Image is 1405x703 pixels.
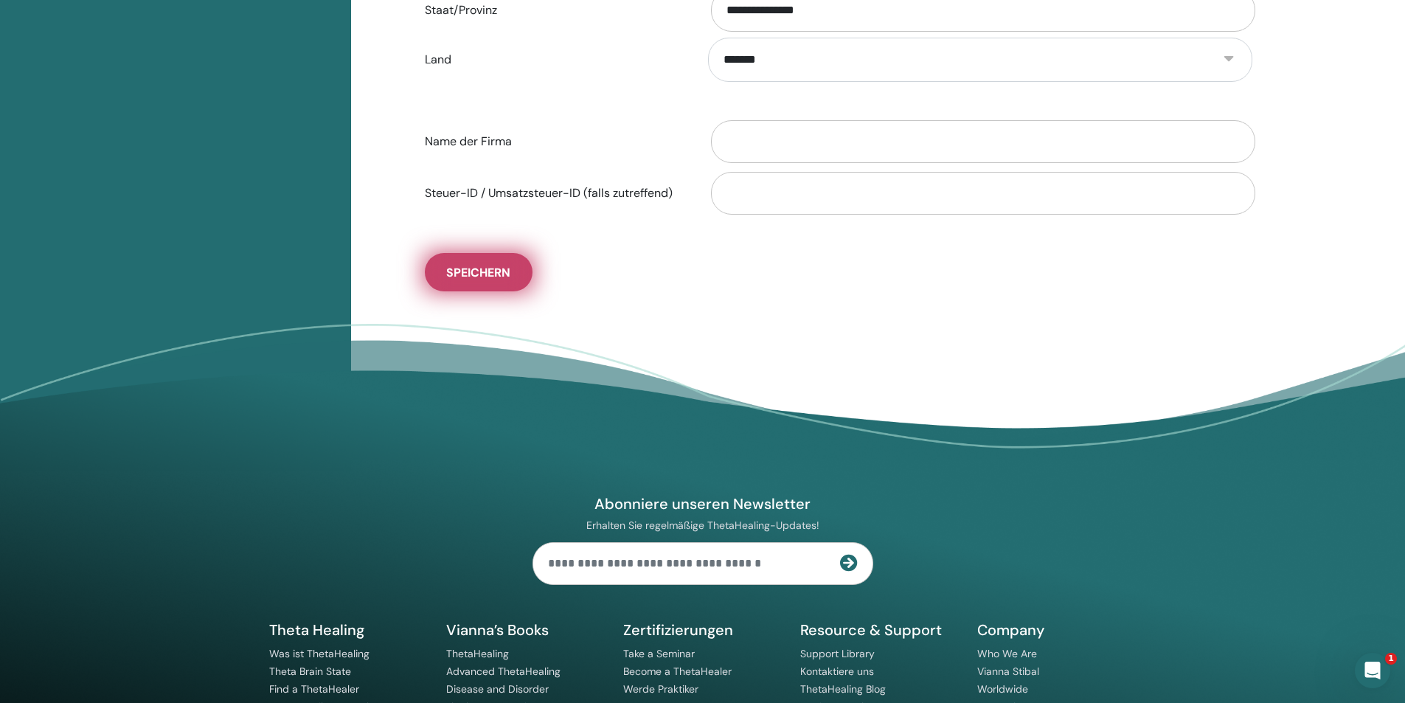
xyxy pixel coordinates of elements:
a: Find a ThetaHealer [269,682,359,696]
h5: Theta Healing [269,620,429,640]
a: Who We Are [977,647,1037,660]
a: Worldwide [977,682,1028,696]
h5: Zertifizierungen [623,620,783,640]
a: ThetaHealing [446,647,509,660]
a: Disease and Disorder [446,682,549,696]
h5: Vianna’s Books [446,620,606,640]
label: Steuer-ID / Umsatzsteuer-ID (falls zutreffend) [414,179,697,207]
button: Speichern [425,253,532,291]
span: 1 [1385,653,1397,665]
a: Kontaktiere uns [800,665,874,678]
p: Erhalten Sie regelmäßige ThetaHealing-Updates! [532,519,873,532]
label: Name der Firma [414,128,697,156]
h5: Company [977,620,1137,640]
a: Become a ThetaHealer [623,665,732,678]
a: Take a Seminar [623,647,695,660]
a: Theta Brain State [269,665,351,678]
a: Advanced ThetaHealing [446,665,561,678]
a: Support Library [800,647,875,660]
a: Werde Praktiker [623,682,698,696]
h5: Resource & Support [800,620,960,640]
h4: Abonniere unseren Newsletter [532,494,873,513]
a: Was ist ThetaHealing [269,647,370,660]
a: ThetaHealing Blog [800,682,886,696]
iframe: Intercom live chat [1355,653,1390,688]
a: Vianna Stibal [977,665,1039,678]
span: Speichern [446,265,510,280]
label: Land [414,46,697,74]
